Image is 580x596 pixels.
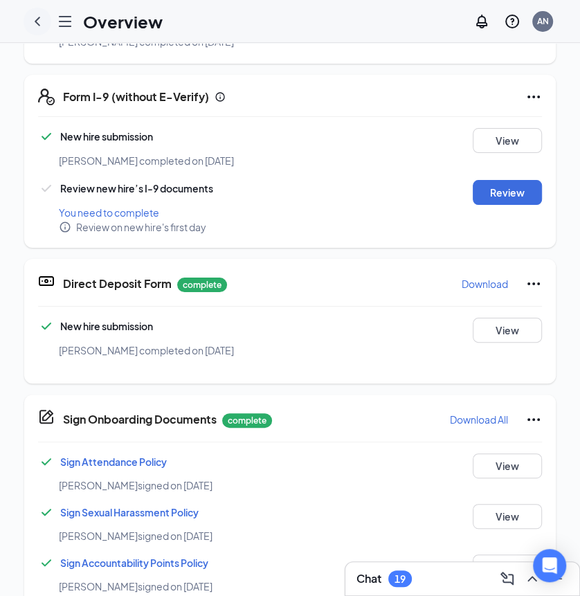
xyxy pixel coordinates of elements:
svg: QuestionInfo [504,13,520,30]
svg: Info [59,221,71,233]
button: ChevronUp [521,568,543,590]
button: View [473,453,542,478]
button: View [473,128,542,153]
div: 19 [395,573,406,585]
svg: Hamburger [57,13,73,30]
div: AN [537,15,549,27]
svg: Info [215,91,226,102]
span: Review on new hire's first day [76,220,206,234]
svg: ChevronLeft [29,13,46,30]
span: [PERSON_NAME] completed on [DATE] [59,344,234,356]
span: You need to complete [59,206,159,219]
h3: Chat [356,571,381,586]
h5: Form I-9 (without E-Verify) [63,89,209,105]
span: New hire submission [60,130,153,143]
svg: Checkmark [38,128,55,145]
span: New hire submission [60,320,153,332]
p: Download All [450,413,508,426]
svg: Checkmark [38,453,55,470]
a: Sign Accountability Points Policy [60,557,208,569]
svg: CompanyDocumentIcon [38,408,55,425]
svg: ChevronUp [524,570,541,587]
p: Download [462,277,508,291]
span: [PERSON_NAME] completed on [DATE] [59,154,234,167]
button: Review [473,180,542,205]
button: Download All [449,408,509,431]
button: View [473,554,542,579]
svg: Ellipses [525,89,542,105]
button: View [473,318,542,343]
div: [PERSON_NAME] signed on [DATE] [59,478,563,492]
button: ComposeMessage [496,568,518,590]
p: complete [177,278,227,292]
svg: Checkmark [38,554,55,571]
h5: Direct Deposit Form [63,276,172,291]
button: Download [461,273,509,295]
svg: Ellipses [525,411,542,428]
button: View [473,504,542,529]
p: complete [222,413,272,428]
div: [PERSON_NAME] signed on [DATE] [59,579,563,593]
svg: Ellipses [525,276,542,292]
svg: DirectDepositIcon [38,273,55,289]
svg: ComposeMessage [499,570,516,587]
svg: FormI9EVerifyIcon [38,89,55,105]
h1: Overview [83,10,163,33]
div: [PERSON_NAME] signed on [DATE] [59,529,563,543]
svg: Checkmark [38,318,55,334]
svg: Checkmark [38,180,55,197]
svg: Checkmark [38,504,55,521]
a: Sign Attendance Policy [60,455,167,468]
h5: Sign Onboarding Documents [63,412,217,427]
span: Review new hire’s I-9 documents [60,182,213,195]
a: Sign Sexual Harassment Policy [60,506,199,518]
div: Open Intercom Messenger [533,549,566,582]
svg: Notifications [473,13,490,30]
